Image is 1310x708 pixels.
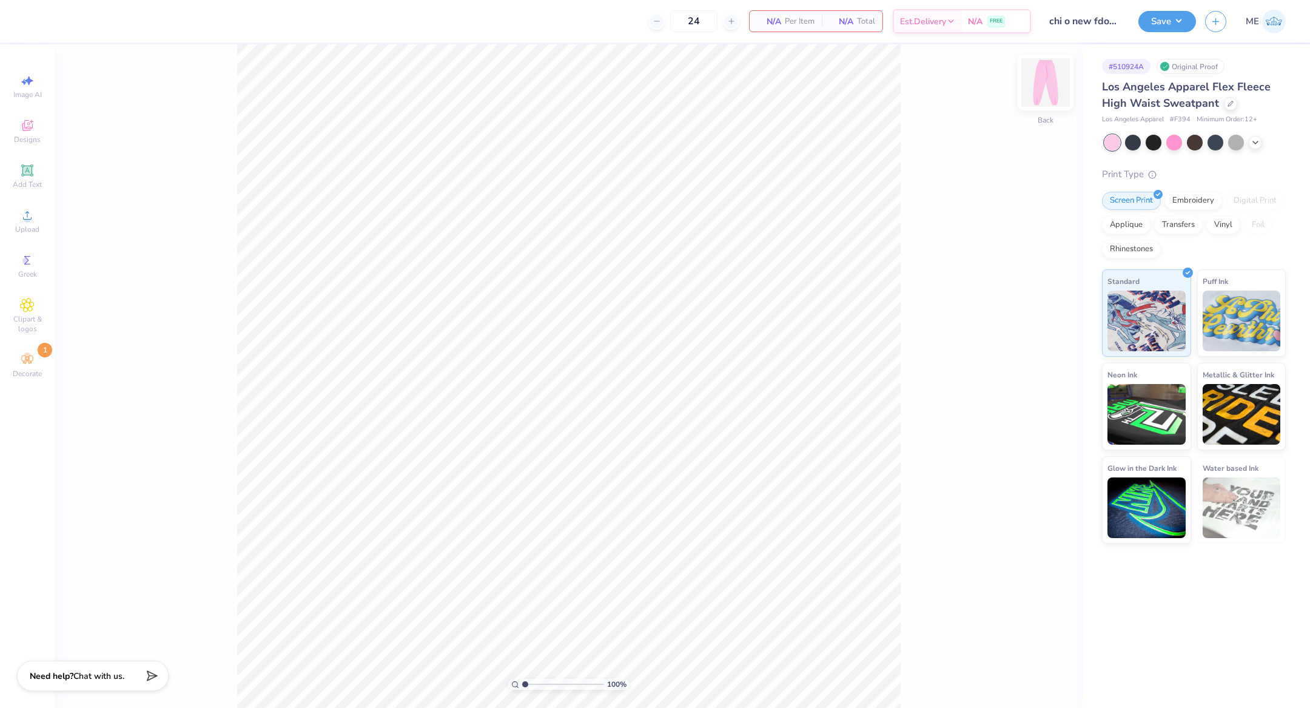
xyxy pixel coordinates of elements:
span: FREE [990,17,1003,25]
span: Chat with us. [73,670,124,682]
span: Puff Ink [1203,275,1228,288]
strong: Need help? [30,670,73,682]
span: # F394 [1170,115,1191,125]
span: Greek [18,269,37,279]
input: – – [670,10,717,32]
img: Glow in the Dark Ink [1107,477,1186,538]
button: Save [1138,11,1196,32]
div: Rhinestones [1102,240,1161,258]
div: Vinyl [1206,216,1240,234]
span: Los Angeles Apparel [1102,115,1164,125]
span: N/A [829,15,853,28]
span: Designs [14,135,41,144]
span: Minimum Order: 12 + [1197,115,1257,125]
span: Water based Ink [1203,462,1258,474]
span: Metallic & Glitter Ink [1203,368,1274,381]
span: 100 % [607,679,626,690]
span: Image AI [13,90,42,99]
span: Neon Ink [1107,368,1137,381]
img: Standard [1107,291,1186,351]
img: Maria Espena [1262,10,1286,33]
span: Los Angeles Apparel Flex Fleece High Waist Sweatpant [1102,79,1271,110]
span: Est. Delivery [900,15,946,28]
div: Applique [1102,216,1150,234]
span: Add Text [13,180,42,189]
img: Back [1021,58,1070,107]
div: # 510924A [1102,59,1150,74]
span: Standard [1107,275,1140,288]
span: Decorate [13,369,42,379]
input: Untitled Design [1040,9,1129,33]
img: Neon Ink [1107,384,1186,445]
span: Per Item [785,15,815,28]
div: Embroidery [1164,192,1222,210]
span: Total [857,15,875,28]
span: N/A [757,15,781,28]
div: Foil [1244,216,1272,234]
span: Clipart & logos [6,314,49,334]
div: Digital Print [1226,192,1285,210]
div: Back [1038,115,1053,126]
div: Transfers [1154,216,1203,234]
span: N/A [968,15,982,28]
span: 1 [38,343,52,357]
span: ME [1246,15,1259,29]
img: Puff Ink [1203,291,1281,351]
div: Screen Print [1102,192,1161,210]
div: Original Proof [1157,59,1224,74]
span: Glow in the Dark Ink [1107,462,1177,474]
img: Metallic & Glitter Ink [1203,384,1281,445]
span: Upload [15,224,39,234]
div: Print Type [1102,167,1286,181]
a: ME [1246,10,1286,33]
img: Water based Ink [1203,477,1281,538]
